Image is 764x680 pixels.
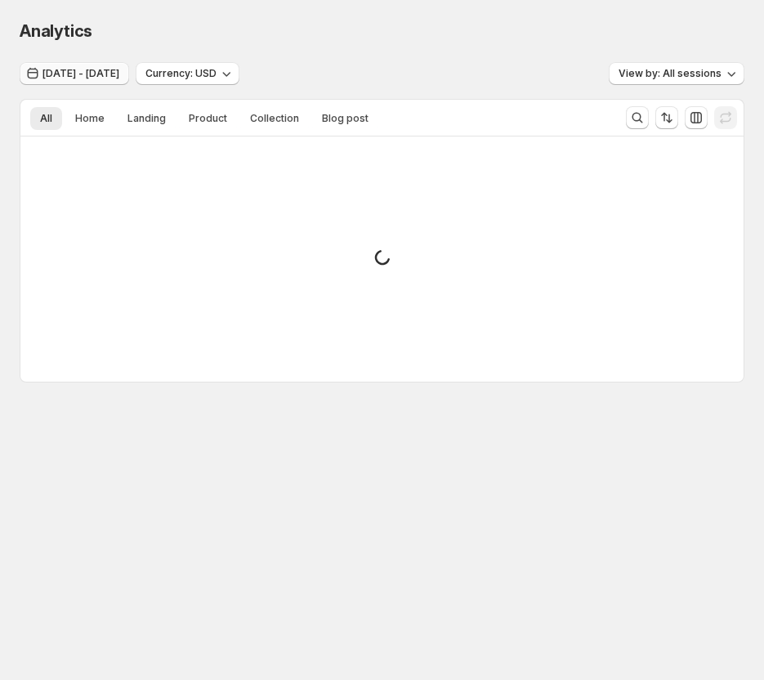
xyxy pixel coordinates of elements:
[609,62,744,85] button: View by: All sessions
[20,21,92,41] span: Analytics
[145,67,217,80] span: Currency: USD
[626,106,649,129] button: Search and filter results
[40,112,52,125] span: All
[75,112,105,125] span: Home
[322,112,369,125] span: Blog post
[619,67,722,80] span: View by: All sessions
[20,62,129,85] button: [DATE] - [DATE]
[136,62,239,85] button: Currency: USD
[655,106,678,129] button: Sort the results
[42,67,119,80] span: [DATE] - [DATE]
[250,112,299,125] span: Collection
[189,112,227,125] span: Product
[127,112,166,125] span: Landing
